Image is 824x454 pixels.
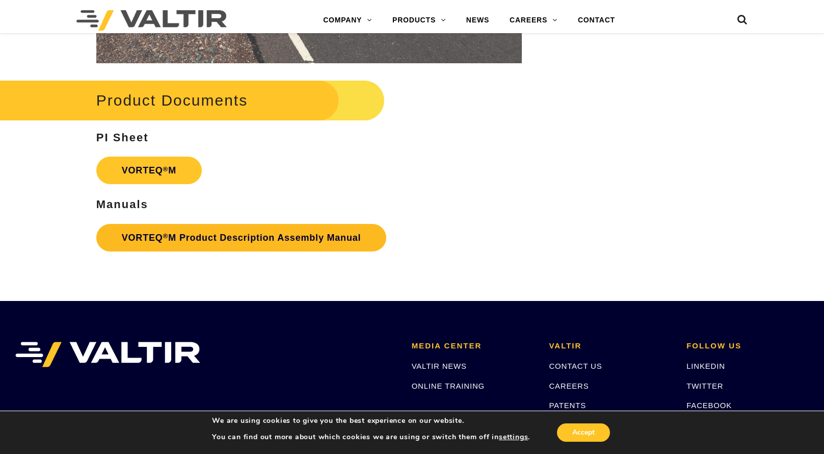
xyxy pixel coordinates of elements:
a: NEWS [456,10,499,31]
a: VORTEQ®M [96,157,202,184]
a: CAREERS [549,382,589,390]
p: You can find out more about which cookies we are using or switch them off in . [212,433,530,442]
a: VALTIR NEWS [412,362,467,370]
a: LINKEDIN [686,362,725,370]
sup: ® [163,232,169,240]
img: VALTIR [15,342,200,367]
a: ONLINE TRAINING [412,382,485,390]
a: CAREERS [499,10,568,31]
button: settings [499,433,528,442]
a: CONTACT [568,10,625,31]
strong: Manuals [96,198,148,211]
strong: PI Sheet [96,131,149,144]
a: COMPANY [313,10,382,31]
h2: VALTIR [549,342,671,350]
a: TWITTER [686,382,723,390]
img: Valtir [76,10,227,31]
sup: ® [163,165,169,173]
a: CONTACT US [549,362,602,370]
a: VORTEQ®M Product Description Assembly Manual [96,224,387,251]
a: PRODUCTS [382,10,456,31]
button: Accept [557,423,610,442]
a: PATENTS [549,401,586,410]
h2: MEDIA CENTER [412,342,534,350]
h2: FOLLOW US [686,342,809,350]
p: We are using cookies to give you the best experience on our website. [212,416,530,425]
a: FACEBOOK [686,401,732,410]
